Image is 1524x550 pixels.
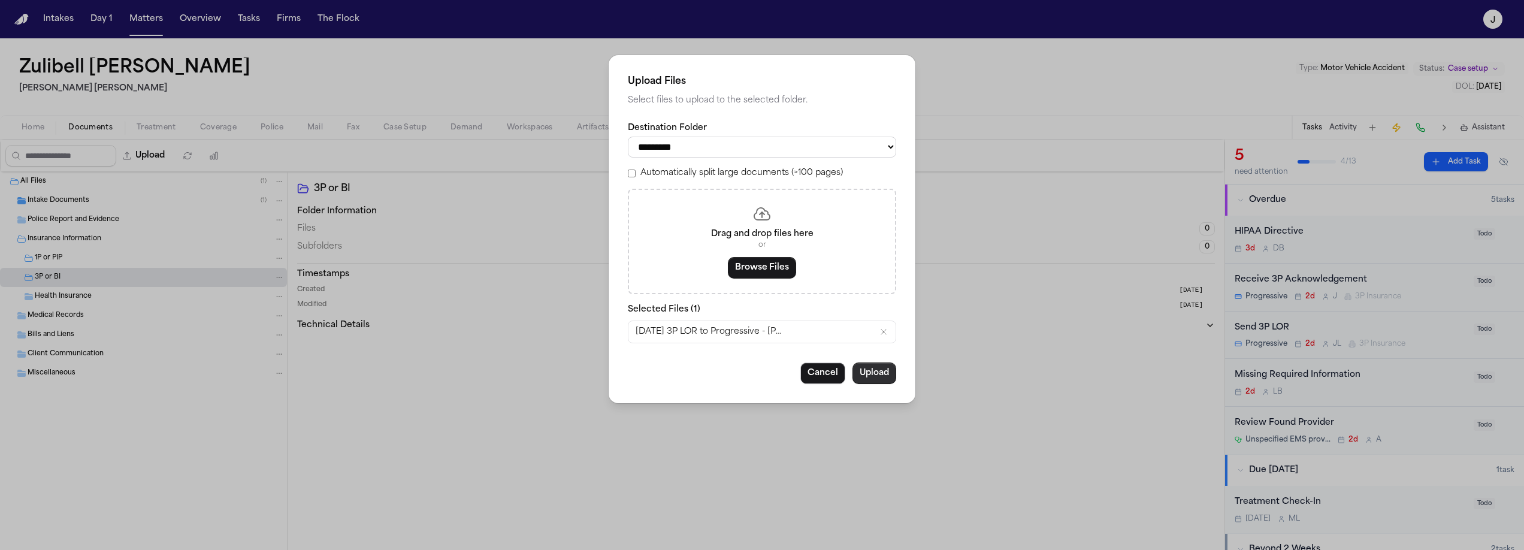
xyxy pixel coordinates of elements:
[852,362,896,384] button: Upload
[628,74,896,89] h2: Upload Files
[628,304,896,316] p: Selected Files ( 1 )
[628,122,896,134] label: Destination Folder
[643,240,881,250] p: or
[640,167,843,179] label: Automatically split large documents (>100 pages)
[728,257,796,279] button: Browse Files
[800,362,845,384] button: Cancel
[636,326,785,338] span: [DATE] 3P LOR to Progressive - [PERSON_NAME].pdf
[879,327,888,337] button: Remove 2025.08.22 - 3P LOR to Progressive - Z. Carbonel.pdf
[628,93,896,108] p: Select files to upload to the selected folder.
[643,228,881,240] p: Drag and drop files here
